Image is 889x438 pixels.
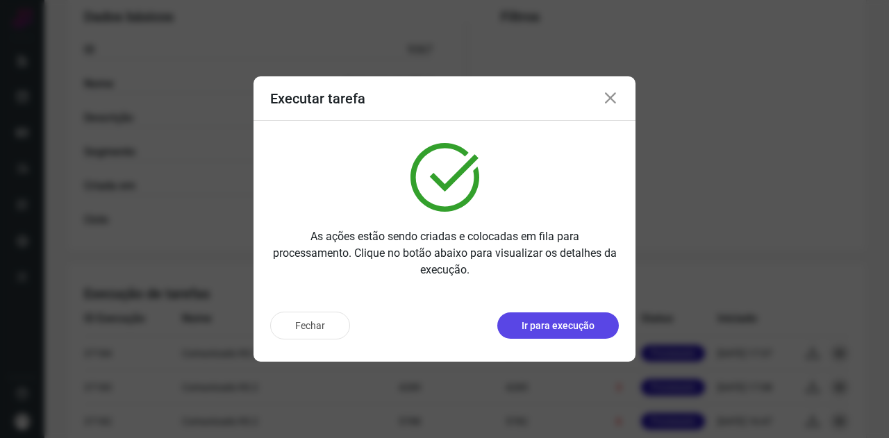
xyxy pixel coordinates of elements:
p: Ir para execução [522,319,595,333]
h3: Executar tarefa [270,90,365,107]
p: As ações estão sendo criadas e colocadas em fila para processamento. Clique no botão abaixo para ... [270,228,619,278]
img: verified.svg [410,143,479,212]
button: Ir para execução [497,312,619,339]
button: Fechar [270,312,350,339]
